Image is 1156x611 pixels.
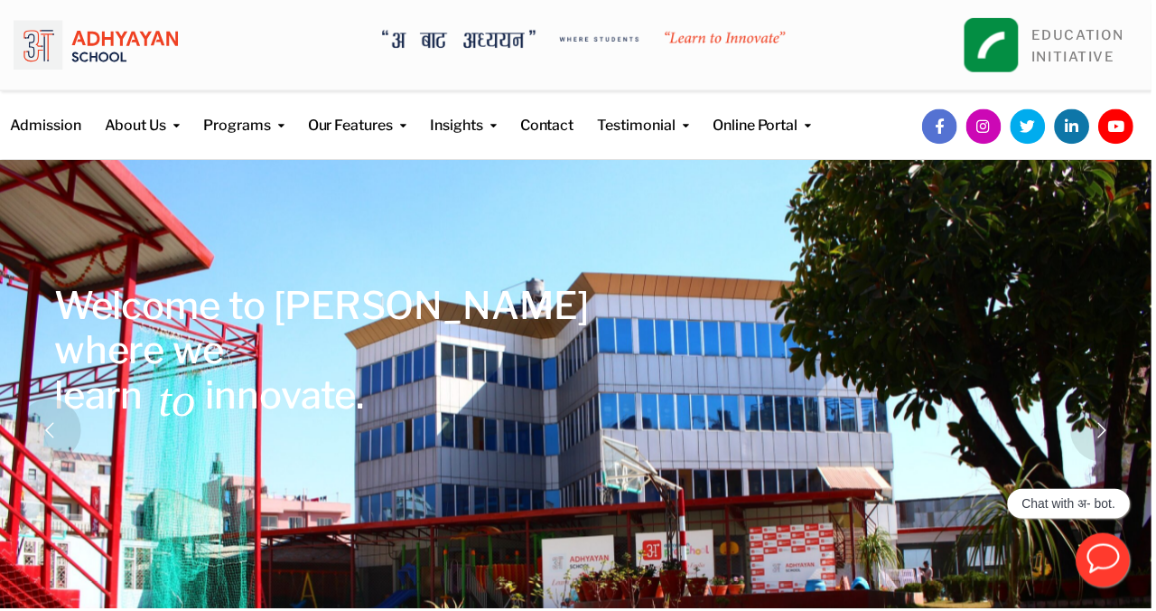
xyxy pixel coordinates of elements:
a: Programs [204,91,285,137]
img: logo [14,14,179,77]
a: Insights [432,91,499,137]
a: About Us [105,91,181,137]
p: Chat with अ- bot. [1026,498,1120,513]
img: A Bata Adhyayan where students learn to Innovate [384,30,788,49]
a: Our Features [309,91,408,137]
a: Testimonial [600,91,692,137]
img: square_leapfrog [968,18,1022,72]
a: Contact [522,91,576,137]
rs-layer: Welcome to [PERSON_NAME] where we learn [54,284,592,419]
rs-layer: to [159,379,196,424]
a: Online Portal [715,91,815,137]
a: Admission [10,91,81,137]
rs-layer: innovate. [206,374,366,419]
a: EDUCATIONINITIATIVE [1036,27,1129,65]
